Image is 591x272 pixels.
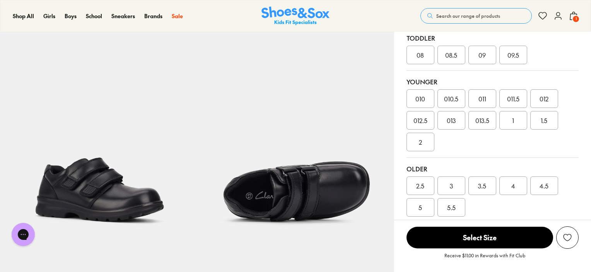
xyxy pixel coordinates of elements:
[450,181,453,190] span: 3
[572,15,580,23] span: 1
[511,181,515,190] span: 4
[540,181,548,190] span: 4.5
[475,116,489,125] span: 013.5
[407,77,579,86] div: Younger
[407,227,553,248] span: Select Size
[197,51,394,248] img: League Black
[418,203,422,212] span: 5
[416,181,424,190] span: 2.5
[447,203,456,212] span: 5.5
[43,12,55,20] a: Girls
[172,12,183,20] a: Sale
[419,137,422,147] span: 2
[436,12,500,19] span: Search our range of products
[507,94,519,103] span: 011.5
[261,7,330,26] img: SNS_Logo_Responsive.svg
[447,116,456,125] span: 013
[407,164,579,173] div: Older
[261,7,330,26] a: Shoes & Sox
[478,94,486,103] span: 011
[444,252,525,266] p: Receive $11.00 in Rewards with Fit Club
[65,12,77,20] a: Boys
[407,226,553,249] button: Select Size
[13,12,34,20] a: Shop All
[507,50,519,60] span: 09.5
[407,33,579,43] div: Toddler
[413,116,427,125] span: 012.5
[444,94,458,103] span: 010.5
[478,181,486,190] span: 3.5
[569,7,578,24] button: 1
[420,8,532,24] button: Search our range of products
[417,50,424,60] span: 08
[445,50,457,60] span: 08.5
[556,226,579,249] button: Add to Wishlist
[144,12,162,20] a: Brands
[512,116,514,125] span: 1
[541,116,547,125] span: 1.5
[86,12,102,20] a: School
[540,94,548,103] span: 012
[8,220,39,249] iframe: Gorgias live chat messenger
[111,12,135,20] a: Sneakers
[478,50,486,60] span: 09
[415,94,425,103] span: 010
